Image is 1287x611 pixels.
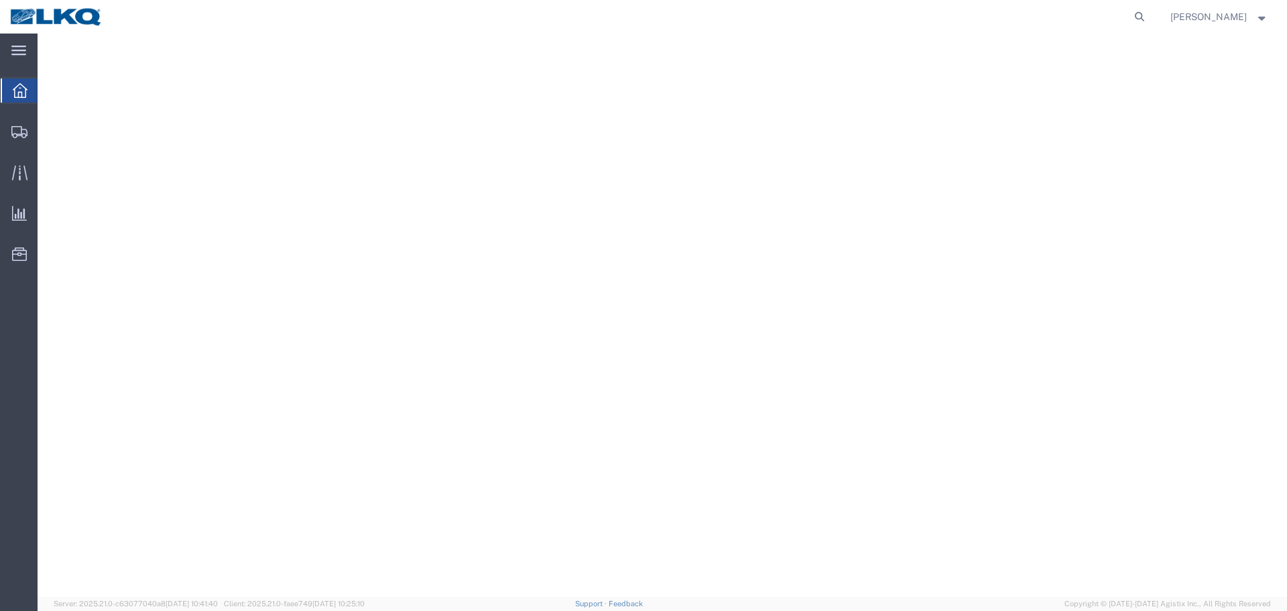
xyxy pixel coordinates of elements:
span: [DATE] 10:25:10 [312,600,365,608]
span: Copyright © [DATE]-[DATE] Agistix Inc., All Rights Reserved [1064,598,1271,610]
a: Support [575,600,609,608]
span: [DATE] 10:41:40 [166,600,218,608]
iframe: FS Legacy Container [38,34,1287,597]
img: logo [9,7,103,27]
span: Client: 2025.21.0-faee749 [224,600,365,608]
span: Oscar Davila [1170,9,1247,24]
button: [PERSON_NAME] [1170,9,1269,25]
a: Feedback [609,600,643,608]
span: Server: 2025.21.0-c63077040a8 [54,600,218,608]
